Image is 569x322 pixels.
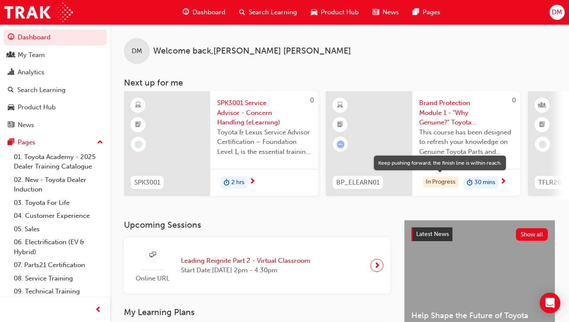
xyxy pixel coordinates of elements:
[193,7,225,17] span: Dashboard
[10,209,107,223] a: 04. Customer Experience
[8,121,14,129] span: news-icon
[17,85,66,95] div: Search Learning
[135,119,141,131] span: booktick-icon
[539,100,545,111] span: learningResourceType_INSTRUCTOR_LED-icon
[18,50,45,60] div: My Team
[337,140,345,148] span: learningRecordVerb_ATTEMPT-icon
[8,104,14,112] span: car-icon
[217,98,311,128] span: SPK3001 Service Advisor - Concern Handling (eLearning)
[419,128,513,157] span: This course has been designed to refresh your knowledge on Genuine Toyota Parts and Accessories s...
[10,258,107,272] a: 07. Parts21 Certification
[95,305,101,316] span: prev-icon
[131,244,383,287] a: Online URLLeading Reignite Part 2 - Virtual ClassroomStart Date:[DATE] 2pm - 4:30pm
[149,250,156,261] span: sessionType_ONLINE_URL-icon
[423,7,440,17] span: Pages
[153,46,351,56] span: Welcome back , [PERSON_NAME] [PERSON_NAME]
[373,7,379,18] span: news-icon
[336,178,379,188] span: BP_ELEARN01
[374,259,380,271] span: next-icon
[3,64,107,80] a: Analytics
[8,51,14,59] span: people-icon
[10,285,107,298] a: 09. Technical Training
[540,293,560,313] div: Open Intercom Messenger
[239,7,245,18] span: search-icon
[18,67,44,77] div: Analytics
[10,150,107,173] a: 01. Toyota Academy - 2025 Dealer Training Catalogue
[176,3,232,21] a: guage-iconDashboard
[500,178,506,186] span: next-icon
[232,3,304,21] a: search-iconSearch Learning
[366,3,406,21] a: news-iconNews
[539,140,547,148] span: learningRecordVerb_NONE-icon
[419,98,513,128] span: Brand Protection Module 1 - "Why Genuine?" Toyota Genuine Parts and Accessories
[378,159,502,167] div: Keep pushing forward, the finish line is within reach.
[18,137,35,147] div: Pages
[423,176,458,188] div: In Progress
[132,46,142,56] span: DM
[97,137,103,148] span: up-icon
[110,78,569,88] h3: Next up for me
[18,120,34,130] div: News
[131,274,174,284] span: Online URL
[304,3,366,21] a: car-iconProduct Hub
[337,119,343,131] span: booktick-icon
[3,117,107,133] a: News
[310,96,314,104] span: 0
[8,69,14,77] span: chart-icon
[3,134,107,150] button: Pages
[3,47,107,63] a: My Team
[124,220,390,230] h3: Upcoming Sessions
[18,102,56,112] div: Product Hub
[552,7,562,17] span: DM
[124,91,318,196] a: 0SPK3001SPK3001 Service Advisor - Concern Handling (eLearning)Toyota & Lexus Service Advisor Cert...
[181,265,310,275] span: Start Date: [DATE] 2pm - 4:30pm
[3,82,107,98] a: Search Learning
[416,230,449,238] span: Latest News
[10,236,107,258] a: 06. Electrification (EV & Hybrid)
[135,100,141,111] span: learningResourceType_ELEARNING-icon
[326,91,520,196] a: 0BP_ELEARN01Brand Protection Module 1 - "Why Genuine?" Toyota Genuine Parts and AccessoriesThis c...
[474,178,495,188] span: 30 mins
[10,196,107,210] a: 03. Toyota For Life
[224,177,230,188] span: duration-icon
[135,140,142,148] span: learningRecordVerb_NONE-icon
[217,128,311,157] span: Toyota & Lexus Service Advisor Certification – Foundation Level 1, is the essential training cour...
[382,7,399,17] span: News
[181,256,310,266] span: Leading Reignite Part 2 - Virtual Classroom
[3,28,107,134] button: DashboardMy TeamAnalyticsSearch LearningProduct HubNews
[516,228,548,241] button: Show all
[10,173,107,196] a: 02. New - Toyota Dealer Induction
[249,178,256,186] span: next-icon
[539,119,545,131] span: booktick-icon
[231,178,244,188] span: 2 hrs
[249,7,297,17] span: Search Learning
[467,177,473,188] span: duration-icon
[10,272,107,285] a: 08. Service Training
[337,100,343,111] span: learningResourceType_ELEARNING-icon
[406,3,447,21] a: pages-iconPages
[8,34,14,41] span: guage-icon
[3,99,107,115] a: Product Hub
[321,7,359,17] span: Product Hub
[411,227,548,241] a: Latest NewsShow all
[183,7,189,18] span: guage-icon
[10,223,107,236] a: 05. Sales
[550,5,565,20] button: DM
[8,139,14,147] span: pages-icon
[512,96,516,104] span: 0
[3,29,107,45] a: Dashboard
[413,7,419,18] span: pages-icon
[124,307,390,317] h3: My Learning Plans
[4,3,73,22] img: Trak
[134,178,160,188] span: SPK3001
[8,86,14,94] span: search-icon
[311,7,317,18] span: car-icon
